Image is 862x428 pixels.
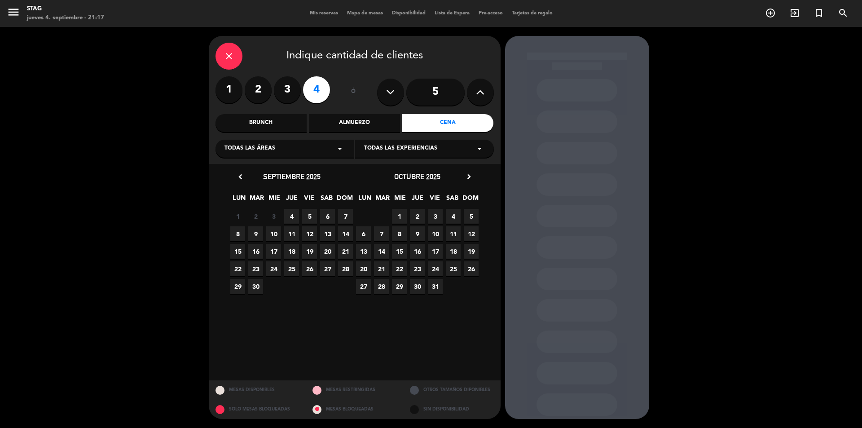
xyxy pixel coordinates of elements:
span: Disponibilidad [387,11,430,16]
span: 28 [338,261,353,276]
span: 9 [248,226,263,241]
span: 25 [284,261,299,276]
span: Mis reservas [305,11,343,16]
span: 15 [392,244,407,259]
div: ó [339,76,368,108]
i: chevron_right [464,172,474,181]
span: 28 [374,279,389,294]
div: STAG [27,4,104,13]
i: close [224,51,234,62]
span: 21 [374,261,389,276]
span: 16 [410,244,425,259]
span: 21 [338,244,353,259]
span: 17 [428,244,443,259]
span: 5 [302,209,317,224]
span: 19 [302,244,317,259]
i: chevron_left [236,172,245,181]
span: 8 [392,226,407,241]
span: 15 [230,244,245,259]
span: 16 [248,244,263,259]
i: add_circle_outline [765,8,776,18]
span: 23 [248,261,263,276]
span: MIE [267,193,281,207]
span: 26 [302,261,317,276]
span: 20 [320,244,335,259]
span: 1 [230,209,245,224]
div: SIN DISPONIBILIDAD [403,400,501,419]
div: MESAS BLOQUEADAS [306,400,403,419]
span: 10 [266,226,281,241]
span: 22 [230,261,245,276]
span: JUE [284,193,299,207]
span: 27 [320,261,335,276]
span: MAR [375,193,390,207]
span: 30 [248,279,263,294]
span: 6 [320,209,335,224]
span: 26 [464,261,479,276]
div: Cena [402,114,493,132]
span: MIE [392,193,407,207]
span: 12 [302,226,317,241]
span: 23 [410,261,425,276]
div: Almuerzo [309,114,400,132]
label: 1 [215,76,242,103]
div: MESAS RESTRINGIDAS [306,380,403,400]
span: 7 [374,226,389,241]
span: SAB [319,193,334,207]
div: jueves 4. septiembre - 21:17 [27,13,104,22]
span: 22 [392,261,407,276]
div: MESAS DISPONIBLES [209,380,306,400]
div: SOLO MESAS BLOQUEADAS [209,400,306,419]
div: OTROS TAMAÑOS DIPONIBLES [403,380,501,400]
i: turned_in_not [814,8,824,18]
span: 6 [356,226,371,241]
i: exit_to_app [789,8,800,18]
span: 8 [230,226,245,241]
span: 13 [320,226,335,241]
span: 9 [410,226,425,241]
span: VIE [302,193,317,207]
span: 20 [356,261,371,276]
span: Todas las áreas [224,144,275,153]
span: 12 [464,226,479,241]
button: menu [7,5,20,22]
span: Pre-acceso [474,11,507,16]
span: 4 [284,209,299,224]
span: Todas las experiencias [364,144,437,153]
span: 18 [284,244,299,259]
span: 27 [356,279,371,294]
span: Mapa de mesas [343,11,387,16]
span: LUN [357,193,372,207]
span: octubre 2025 [394,172,440,181]
i: menu [7,5,20,19]
div: Brunch [215,114,307,132]
span: 14 [338,226,353,241]
i: search [838,8,849,18]
span: 14 [374,244,389,259]
span: VIE [427,193,442,207]
span: 7 [338,209,353,224]
label: 2 [245,76,272,103]
span: 13 [356,244,371,259]
span: 29 [230,279,245,294]
span: DOM [337,193,352,207]
span: 3 [266,209,281,224]
span: 19 [464,244,479,259]
span: Tarjetas de regalo [507,11,557,16]
span: 25 [446,261,461,276]
span: 11 [284,226,299,241]
span: 18 [446,244,461,259]
span: DOM [462,193,477,207]
span: 24 [428,261,443,276]
span: JUE [410,193,425,207]
span: 3 [428,209,443,224]
div: Indique cantidad de clientes [215,43,494,70]
span: 17 [266,244,281,259]
span: 30 [410,279,425,294]
span: 31 [428,279,443,294]
span: 2 [410,209,425,224]
span: 4 [446,209,461,224]
span: 24 [266,261,281,276]
span: 2 [248,209,263,224]
label: 4 [303,76,330,103]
